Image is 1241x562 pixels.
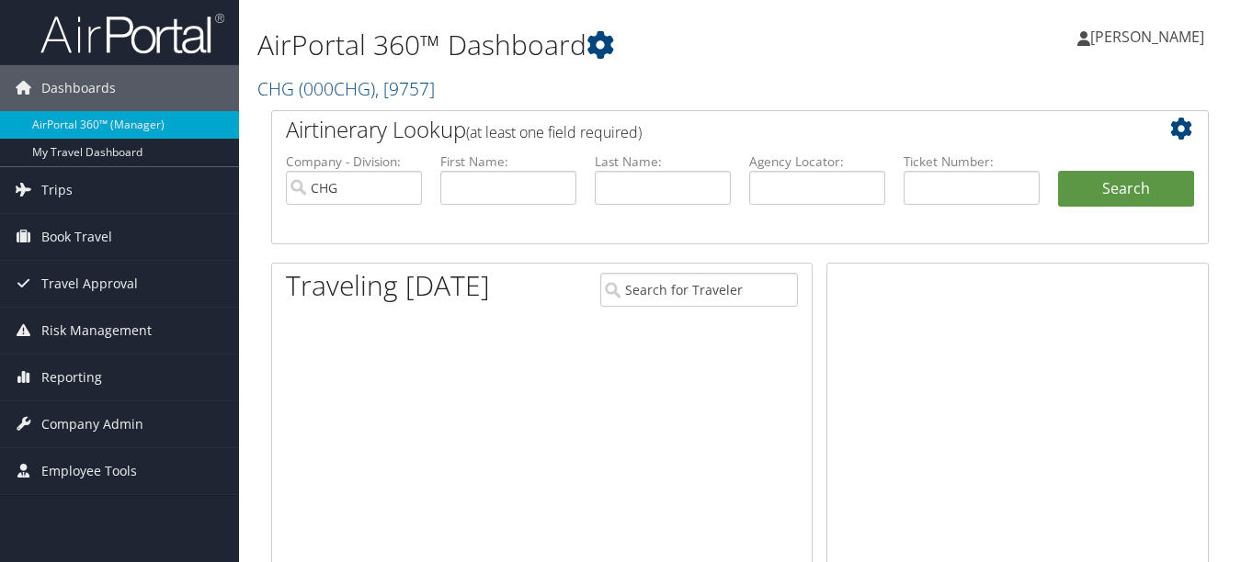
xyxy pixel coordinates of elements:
a: [PERSON_NAME] [1077,9,1223,64]
span: [PERSON_NAME] [1090,27,1204,47]
h2: Airtinerary Lookup [286,114,1116,145]
label: Company - Division: [286,152,422,171]
span: Risk Management [41,308,152,354]
h1: Traveling [DATE] [286,266,490,305]
label: First Name: [440,152,576,171]
span: Company Admin [41,401,143,447]
span: Reporting [41,354,102,400]
span: Dashboards [41,65,116,111]
span: , [ 9757 ] [375,76,435,101]
a: CHG [257,76,435,101]
span: Book Travel [41,214,112,260]
img: airportal-logo.png [40,12,224,55]
span: Employee Tools [41,448,137,494]
label: Agency Locator: [749,152,885,171]
button: Search [1058,171,1194,208]
h1: AirPortal 360™ Dashboard [257,26,901,64]
input: Search for Traveler [600,273,797,307]
label: Ticket Number: [904,152,1040,171]
label: Last Name: [595,152,731,171]
span: Trips [41,167,73,213]
span: Travel Approval [41,261,138,307]
span: (at least one field required) [466,122,642,142]
span: ( 000CHG ) [299,76,375,101]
